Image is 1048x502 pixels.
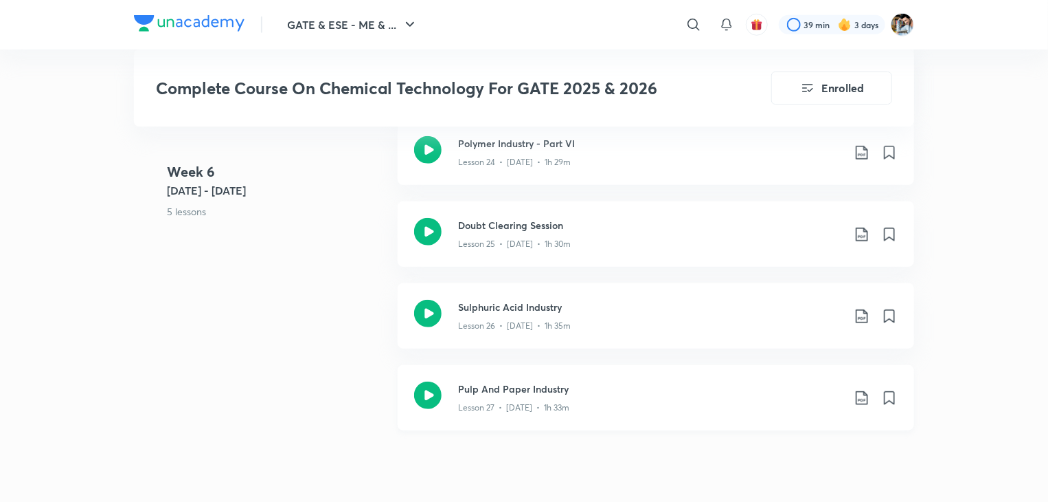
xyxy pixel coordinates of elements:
[398,120,914,201] a: Polymer Industry - Part VILesson 24 • [DATE] • 1h 29m
[167,204,387,219] p: 5 lessons
[279,11,426,39] button: GATE & ESE - ME & ...
[398,201,914,283] a: Doubt Clearing SessionLesson 25 • [DATE] • 1h 30m
[134,15,244,35] a: Company Logo
[167,182,387,199] h5: [DATE] - [DATE]
[398,283,914,365] a: Sulphuric Acid IndustryLesson 26 • [DATE] • 1h 35m
[891,13,914,36] img: Suraj Das
[458,238,571,250] p: Lesson 25 • [DATE] • 1h 30m
[746,14,768,36] button: avatar
[167,162,387,182] h4: Week 6
[771,72,892,105] button: Enrolled
[398,365,914,447] a: Pulp And Paper IndustryLesson 27 • [DATE] • 1h 33m
[134,15,244,32] img: Company Logo
[458,382,843,396] h3: Pulp And Paper Industry
[458,218,843,232] h3: Doubt Clearing Session
[156,78,694,98] h3: Complete Course On Chemical Technology For GATE 2025 & 2026
[751,19,763,31] img: avatar
[458,300,843,314] h3: Sulphuric Acid Industry
[458,402,569,414] p: Lesson 27 • [DATE] • 1h 33m
[458,156,571,168] p: Lesson 24 • [DATE] • 1h 29m
[838,18,852,32] img: streak
[458,320,571,332] p: Lesson 26 • [DATE] • 1h 35m
[458,136,843,151] h3: Polymer Industry - Part VI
